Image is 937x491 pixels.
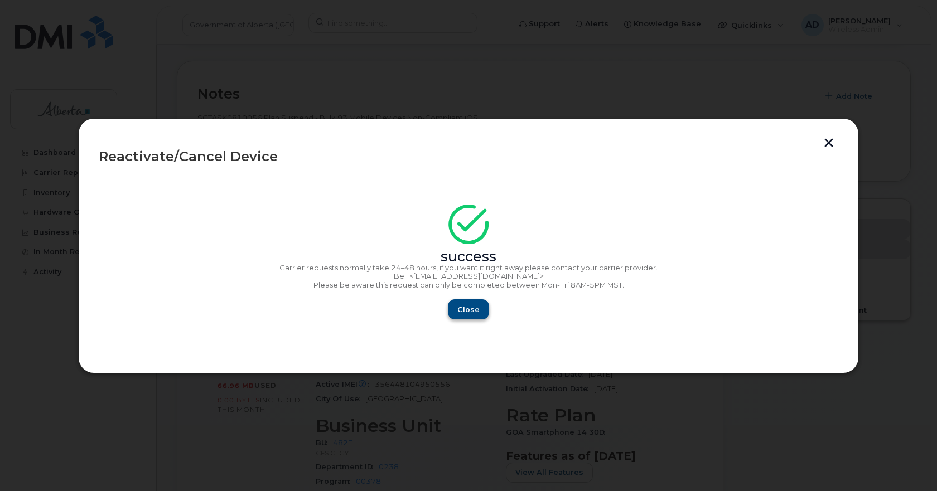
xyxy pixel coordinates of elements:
[99,252,838,261] div: success
[99,150,838,163] div: Reactivate/Cancel Device
[448,299,489,319] button: Close
[99,272,838,281] p: Bell <[EMAIL_ADDRESS][DOMAIN_NAME]>
[457,304,480,315] span: Close
[99,281,838,290] p: Please be aware this request can only be completed between Mon-Fri 8AM-5PM MST.
[99,264,838,273] p: Carrier requests normally take 24–48 hours, if you want it right away please contact your carrier...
